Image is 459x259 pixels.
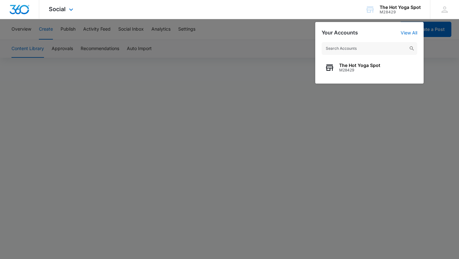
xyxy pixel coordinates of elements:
[401,30,417,35] a: View All
[49,6,66,12] span: Social
[339,63,380,68] span: The Hot Yoga Spot
[380,10,421,14] div: account id
[339,68,380,72] span: M28429
[380,5,421,10] div: account name
[322,42,417,55] input: Search Accounts
[322,30,358,36] h2: Your Accounts
[322,58,417,77] button: The Hot Yoga SpotM28429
